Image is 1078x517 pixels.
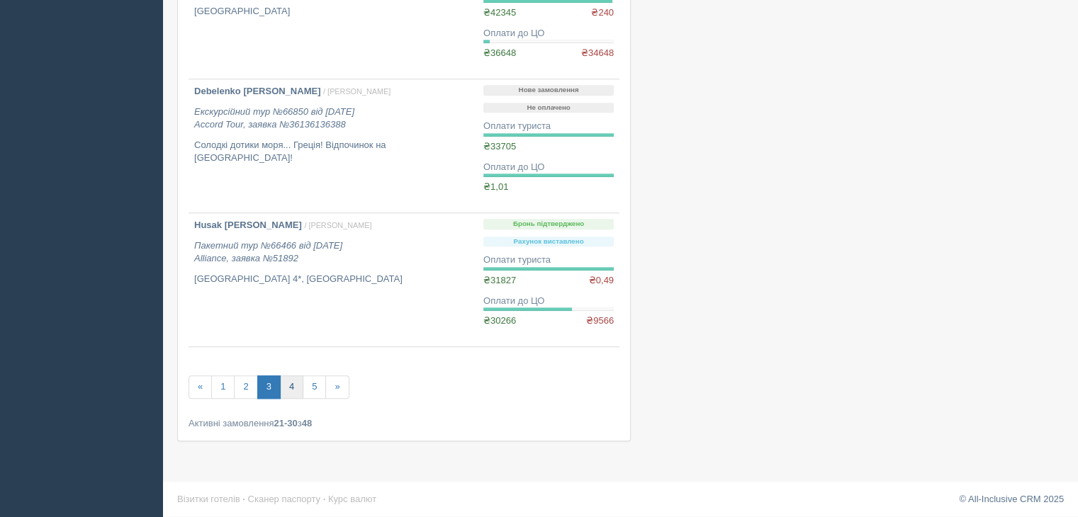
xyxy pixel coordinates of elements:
a: Сканер паспорту [248,494,320,504]
b: 48 [302,418,312,428]
span: ₴34648 [581,47,614,60]
span: ₴9566 [586,314,614,328]
span: · [323,494,326,504]
div: Оплати туриста [483,254,614,267]
span: ₴0,49 [589,274,614,288]
span: ₴30266 [483,315,516,326]
a: 2 [234,375,257,399]
span: ₴1,01 [483,181,508,192]
a: » [325,375,349,399]
a: Курс валют [328,494,376,504]
div: Оплати до ЦО [483,27,614,40]
span: ₴240 [591,6,614,20]
a: Debelenko [PERSON_NAME] / [PERSON_NAME] Екскурсійний тур №66850 від [DATE]Accord Tour, заявка №36... [189,79,478,212]
span: ₴42345 [483,7,516,18]
b: 21-30 [274,418,298,428]
span: ₴31827 [483,275,516,285]
p: Не оплачено [483,103,614,113]
div: Активні замовлення з [189,416,619,430]
b: Husak [PERSON_NAME] [194,220,302,230]
a: 5 [303,375,326,399]
i: Пакетний тур №66466 від [DATE] Alliance, заявка №51892 [194,240,342,264]
b: Debelenko [PERSON_NAME] [194,86,320,96]
a: 4 [280,375,303,399]
a: Husak [PERSON_NAME] / [PERSON_NAME] Пакетний тур №66466 від [DATE]Alliance, заявка №51892 [GEOGRA... [189,213,478,346]
span: ₴33705 [483,141,516,152]
p: [GEOGRAPHIC_DATA] 4*, [GEOGRAPHIC_DATA] [194,273,472,286]
a: 1 [211,375,235,399]
div: Оплати туриста [483,120,614,133]
a: « [189,375,212,399]
span: / [PERSON_NAME] [323,87,391,96]
span: · [242,494,245,504]
div: Оплати до ЦО [483,295,614,308]
div: Оплати до ЦО [483,161,614,174]
i: Екскурсійний тур №66850 від [DATE] Accord Tour, заявка №36136136388 [194,106,354,130]
span: / [PERSON_NAME] [304,221,371,229]
a: Візитки готелів [177,494,240,504]
p: Солодкі дотики моря... Греція! Відпочинок на [GEOGRAPHIC_DATA]! [194,139,472,165]
p: Нове замовлення [483,85,614,96]
p: Рахунок виставлено [483,237,614,247]
a: © All-Inclusive CRM 2025 [959,494,1064,504]
span: ₴36648 [483,47,516,58]
a: 3 [257,375,281,399]
p: [GEOGRAPHIC_DATA] [194,5,472,18]
p: Бронь підтверджено [483,219,614,229]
